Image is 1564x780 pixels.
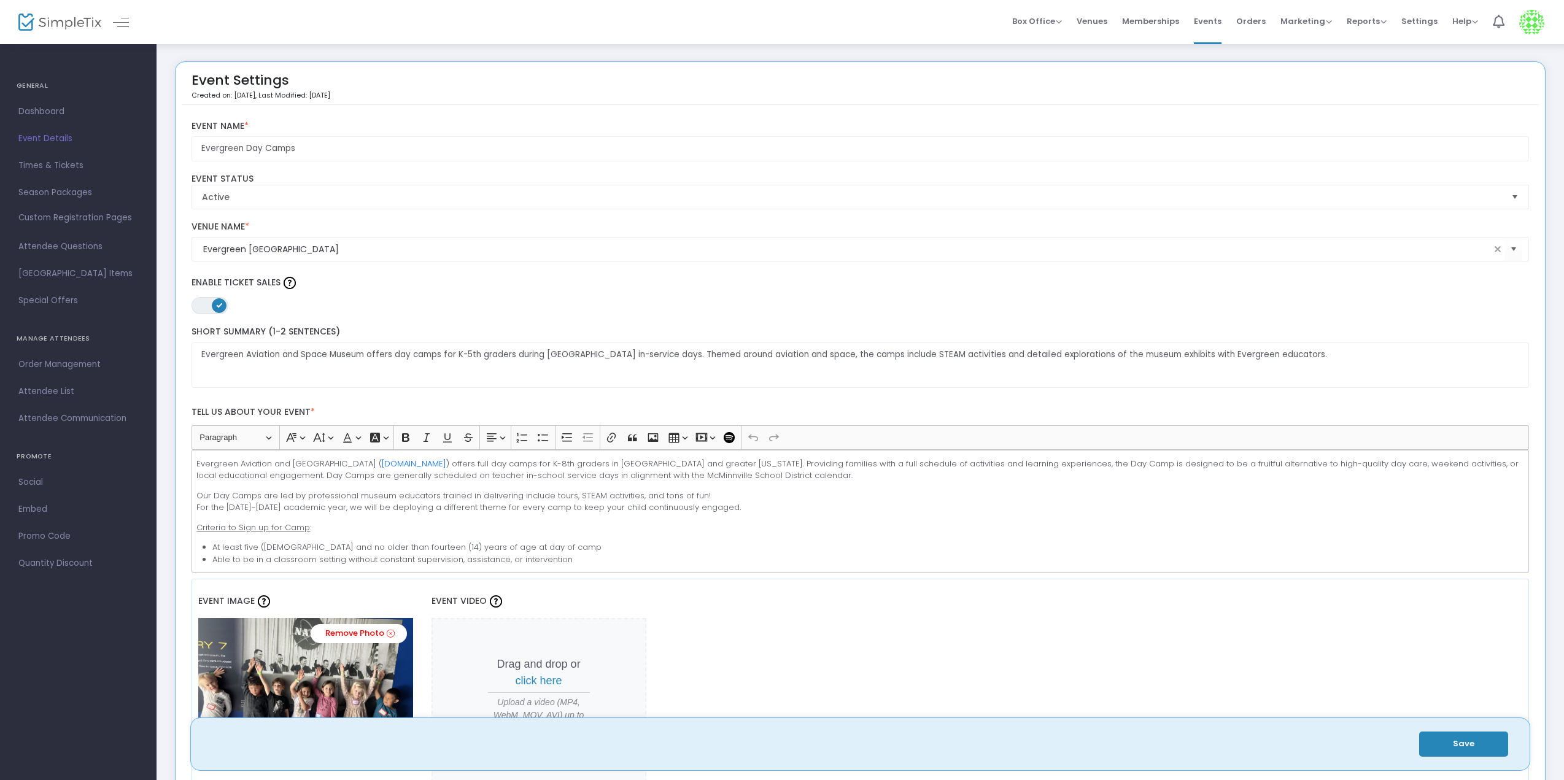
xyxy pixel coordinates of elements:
[1452,15,1478,27] span: Help
[185,400,1535,425] label: Tell us about your event
[284,277,296,289] img: question-mark
[1505,237,1522,262] button: Select
[311,624,407,643] a: Remove Photo
[382,458,446,469] a: [DOMAIN_NAME]
[196,458,1523,482] p: Evergreen Aviation and [GEOGRAPHIC_DATA] ( ) offers full day camps for K-8th graders in [GEOGRAPH...
[1012,15,1062,27] span: Box Office
[194,428,277,447] button: Paragraph
[18,239,138,255] span: Attendee Questions
[18,411,138,427] span: Attendee Communication
[196,490,1523,514] p: Our Day Camps are led by professional museum educators trained in delivering include tours, STEAM...
[1194,6,1221,37] span: Events
[192,174,1530,185] label: Event Status
[17,326,140,351] h4: MANAGE ATTENDEES
[17,74,140,98] h4: GENERAL
[216,302,222,308] span: ON
[488,656,590,689] p: Drag and drop or
[1490,242,1505,257] span: clear
[18,212,132,224] span: Custom Registration Pages
[196,522,1523,534] p: :
[18,357,138,373] span: Order Management
[192,136,1530,161] input: Enter Event Name
[192,90,330,101] p: Created on: [DATE]
[18,555,138,571] span: Quantity Discount
[1401,6,1438,37] span: Settings
[490,595,502,608] img: question-mark
[198,595,255,607] span: Event Image
[18,501,138,517] span: Embed
[255,90,330,100] span: , Last Modified: [DATE]
[18,528,138,544] span: Promo Code
[212,554,1523,566] li: Able to be in a classroom setting without constant supervision, assistance, or intervention
[192,68,330,104] div: Event Settings
[18,266,138,282] span: [GEOGRAPHIC_DATA] Items
[192,121,1530,132] label: Event Name
[1347,15,1387,27] span: Reports
[192,425,1530,450] div: Editor toolbar
[516,674,562,687] span: click here
[198,618,413,753] img: Screenshot2025-08-12113553.png
[192,274,1530,292] label: Enable Ticket Sales
[488,696,590,747] span: Upload a video (MP4, WebM, MOV, AVI) up to 30MB and 15 seconds long.
[18,474,138,490] span: Social
[432,595,487,607] span: Event Video
[18,185,138,201] span: Season Packages
[196,522,310,533] u: Criteria to Sign up for Camp
[1280,15,1332,27] span: Marketing
[192,222,1530,233] label: Venue Name
[18,104,138,120] span: Dashboard
[192,450,1530,573] div: Rich Text Editor, main
[203,243,1491,256] input: Select Venue
[212,541,1523,554] li: At least five ([DEMOGRAPHIC_DATA] and no older than fourteen (14) years of age at day of camp
[1506,185,1523,209] button: Select
[202,191,1502,203] span: Active
[192,325,340,338] span: Short Summary (1-2 Sentences)
[18,158,138,174] span: Times & Tickets
[199,430,263,445] span: Paragraph
[258,595,270,608] img: question-mark
[18,384,138,400] span: Attendee List
[18,131,138,147] span: Event Details
[18,293,138,309] span: Special Offers
[1077,6,1107,37] span: Venues
[1236,6,1266,37] span: Orders
[17,444,140,469] h4: PROMOTE
[1419,732,1508,757] button: Save
[1122,6,1179,37] span: Memberships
